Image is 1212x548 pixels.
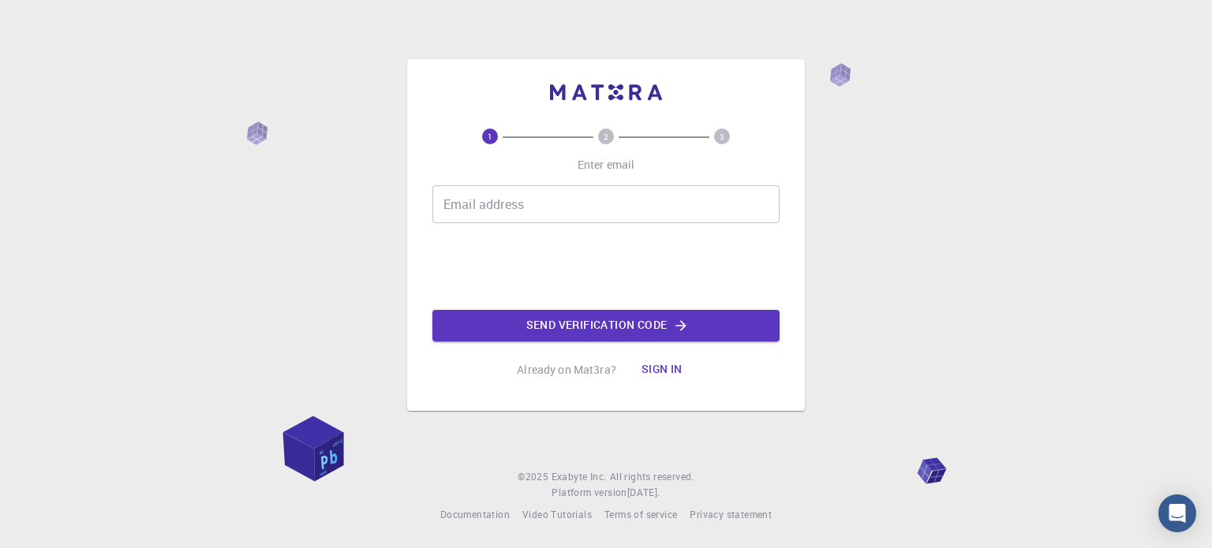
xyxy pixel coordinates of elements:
[610,469,694,485] span: All rights reserved.
[604,507,677,523] a: Terms of service
[440,508,510,520] span: Documentation
[517,362,616,378] p: Already on Mat3ra?
[720,131,724,142] text: 3
[690,507,772,523] a: Privacy statement
[604,508,677,520] span: Terms of service
[552,485,627,501] span: Platform version
[518,469,551,485] span: © 2025
[627,486,660,498] span: [DATE] .
[552,469,607,485] a: Exabyte Inc.
[522,507,592,523] a: Video Tutorials
[690,508,772,520] span: Privacy statement
[629,354,695,386] button: Sign in
[627,485,660,501] a: [DATE].
[604,131,608,142] text: 2
[1158,494,1196,532] div: Open Intercom Messenger
[486,236,726,297] iframe: reCAPTCHA
[578,157,635,173] p: Enter email
[432,310,780,341] button: Send verification code
[522,508,592,520] span: Video Tutorials
[488,131,492,142] text: 1
[552,470,607,483] span: Exabyte Inc.
[440,507,510,523] a: Documentation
